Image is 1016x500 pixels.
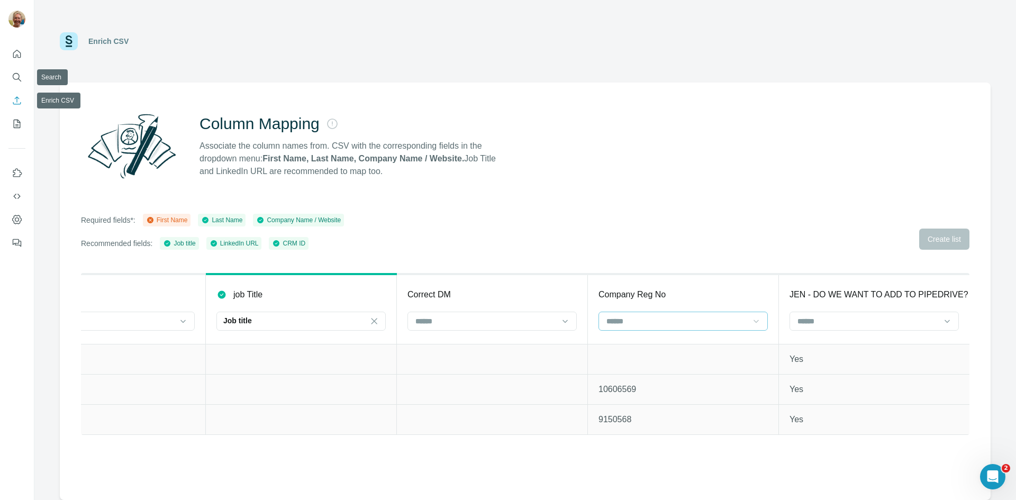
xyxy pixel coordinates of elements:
[8,163,25,183] button: Use Surfe on LinkedIn
[8,11,25,28] img: Avatar
[210,239,259,248] div: LinkedIn URL
[8,187,25,206] button: Use Surfe API
[790,353,959,366] p: Yes
[8,233,25,252] button: Feedback
[8,91,25,110] button: Enrich CSV
[233,288,262,301] p: job Title
[790,383,959,396] p: Yes
[407,288,451,301] p: Correct DM
[8,68,25,87] button: Search
[980,464,1005,489] iframe: Intercom live chat
[8,114,25,133] button: My lists
[1002,464,1010,472] span: 2
[256,215,341,225] div: Company Name / Website
[199,114,320,133] h2: Column Mapping
[88,36,129,47] div: Enrich CSV
[272,239,305,248] div: CRM ID
[146,215,188,225] div: First Name
[8,210,25,229] button: Dashboard
[81,238,152,249] p: Recommended fields:
[223,315,252,326] p: Job title
[790,413,959,426] p: Yes
[790,288,968,301] p: JEN - DO WE WANT TO ADD TO PIPEDRIVE?
[598,288,666,301] p: Company Reg No
[81,215,135,225] p: Required fields*:
[163,239,195,248] div: Job title
[60,32,78,50] img: Surfe Logo
[262,154,464,163] strong: First Name, Last Name, Company Name / Website.
[598,383,768,396] p: 10606569
[199,140,505,178] p: Associate the column names from. CSV with the corresponding fields in the dropdown menu: Job Titl...
[81,108,183,184] img: Surfe Illustration - Column Mapping
[201,215,242,225] div: Last Name
[8,44,25,63] button: Quick start
[598,413,768,426] p: 9150568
